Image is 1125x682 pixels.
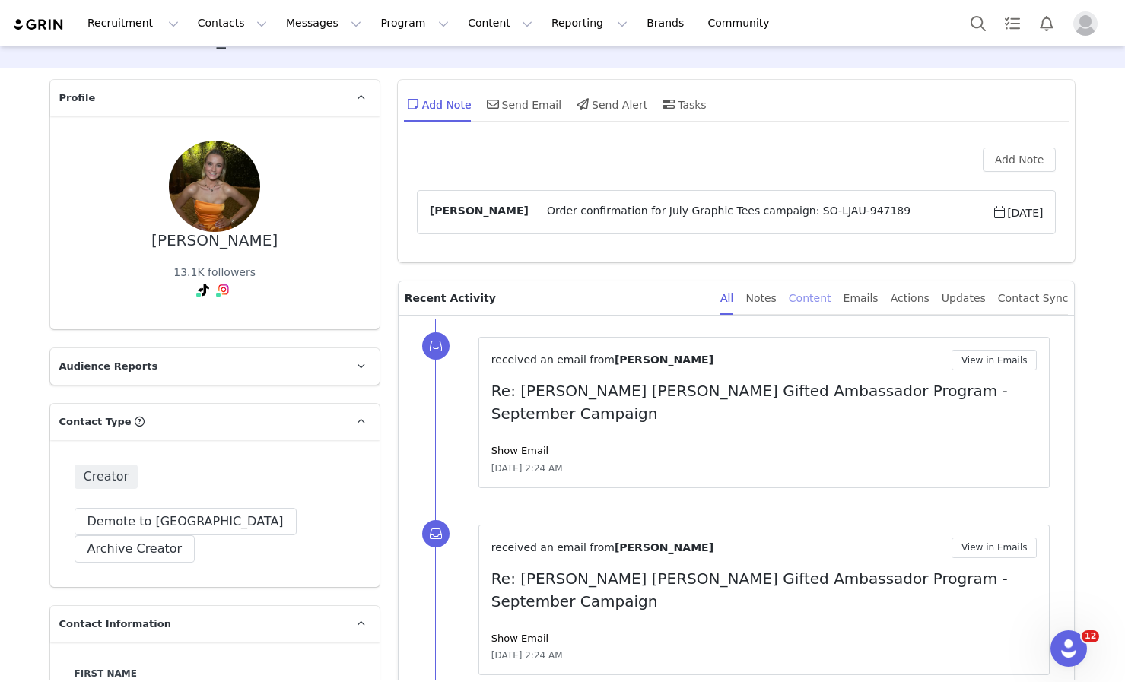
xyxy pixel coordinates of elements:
img: grin logo [12,17,65,32]
span: [DATE] 2:24 AM [491,462,563,475]
span: 12 [1082,630,1099,642]
div: Send Alert [574,86,647,122]
img: 89785798-a2f8-46cd-831e-6870449074fb.jpg [169,141,260,232]
button: Profile [1064,11,1113,36]
span: [PERSON_NAME] [430,203,529,221]
a: Tasks [996,6,1029,40]
button: Search [961,6,995,40]
button: View in Emails [952,350,1038,370]
span: [PERSON_NAME] [615,541,713,554]
button: Recruitment [78,6,188,40]
button: Demote to [GEOGRAPHIC_DATA] [75,508,297,535]
span: Profile [59,90,96,106]
button: Reporting [542,6,637,40]
p: Recent Activity [405,281,708,315]
span: [PERSON_NAME] [615,354,713,366]
span: received an email from [491,354,615,366]
img: placeholder-profile.jpg [1073,11,1098,36]
button: Archive Creator [75,535,195,563]
button: Program [371,6,458,40]
div: Content [789,281,831,316]
div: Actions [891,281,930,316]
button: Notifications [1030,6,1063,40]
span: [DATE] 2:24 AM [491,649,563,662]
button: Add Note [983,148,1057,172]
img: instagram.svg [218,284,230,296]
span: received an email from [491,541,615,554]
div: All [720,281,733,316]
a: Show Email [491,633,548,644]
span: Creator [75,465,138,489]
span: Contact Type [59,414,132,430]
span: Contact Information [59,617,171,632]
div: Add Note [404,86,472,122]
button: View in Emails [952,538,1038,558]
div: Emails [844,281,879,316]
div: Contact Sync [998,281,1069,316]
p: Re: [PERSON_NAME] [PERSON_NAME] Gifted Ambassador Program - September Campaign [491,379,1038,425]
iframe: Intercom live chat [1050,630,1087,667]
span: [DATE] [992,203,1043,221]
a: Show Email [491,445,548,456]
div: [PERSON_NAME] [151,232,278,249]
div: Updates [942,281,986,316]
div: Tasks [659,86,707,122]
span: Order confirmation for July Graphic Tees campaign: SO-LJAU-947189 [529,203,992,221]
div: Notes [745,281,776,316]
a: Community [699,6,786,40]
div: 13.1K followers [173,265,256,281]
label: First Name [75,667,355,680]
button: Messages [277,6,370,40]
button: Contacts [189,6,276,40]
p: Re: [PERSON_NAME] [PERSON_NAME] Gifted Ambassador Program - September Campaign [491,567,1038,613]
a: Brands [637,6,698,40]
div: Send Email [484,86,562,122]
span: Audience Reports [59,359,158,374]
button: Content [459,6,542,40]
